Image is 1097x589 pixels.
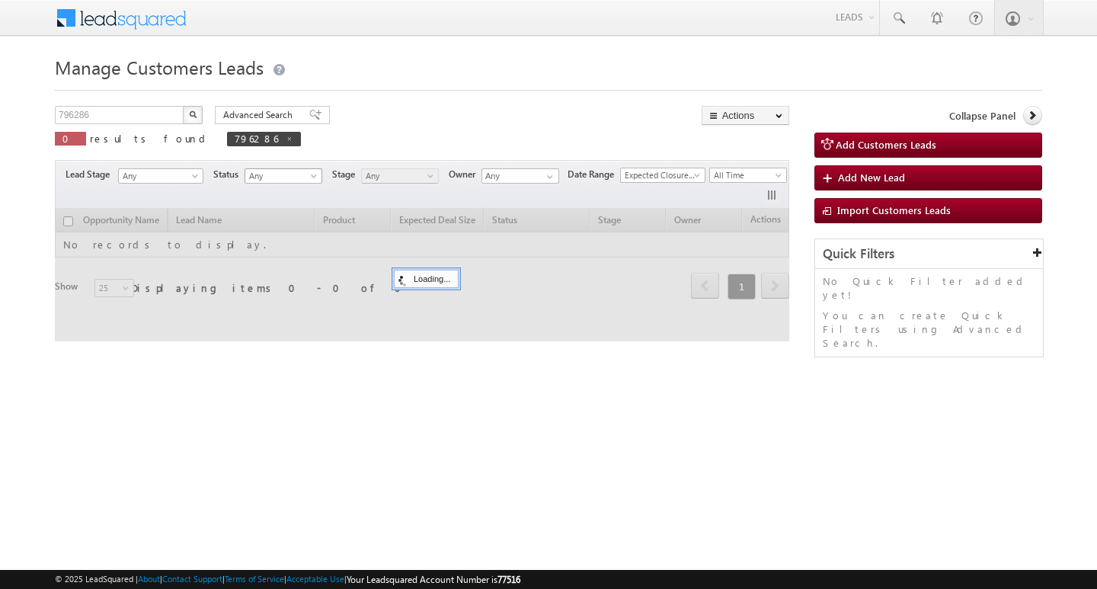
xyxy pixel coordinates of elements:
span: Collapse Panel [949,109,1015,123]
span: Lead Stage [66,168,116,181]
a: Any [118,168,203,184]
span: Any [119,169,198,183]
span: All Time [710,168,782,182]
span: Import Customers Leads [837,203,951,216]
img: Search [189,110,197,118]
span: Advanced Search [223,108,297,122]
button: Actions [702,106,789,125]
span: Add Customers Leads [836,138,936,151]
span: Any [245,169,318,183]
span: Owner [449,168,481,181]
a: Any [245,168,322,184]
a: Any [361,168,439,184]
a: Terms of Service [225,574,284,584]
span: Your Leadsquared Account Number is [347,574,520,585]
span: Any [362,169,434,183]
span: 77516 [497,574,520,585]
span: results found [90,132,211,145]
span: 796286 [235,132,278,145]
span: Add New Lead [838,171,905,184]
input: Type to Search [481,168,559,184]
span: Date Range [568,168,620,181]
span: Stage [332,168,361,181]
p: No Quick Filter added yet! [823,274,1035,302]
a: About [138,574,160,584]
div: Loading... [394,270,459,288]
span: © 2025 LeadSquared | | | | | [55,572,520,587]
span: Expected Closure Date [621,168,700,182]
a: Show All Items [539,169,558,184]
a: Expected Closure Date [620,168,705,183]
span: Status [213,168,245,181]
div: Quick Filters [815,239,1043,269]
span: Manage Customers Leads [55,55,264,79]
p: You can create Quick Filters using Advanced Search. [823,309,1035,350]
a: All Time [709,168,787,183]
a: Contact Support [162,574,222,584]
a: Acceptable Use [286,574,344,584]
span: 0 [62,132,78,145]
